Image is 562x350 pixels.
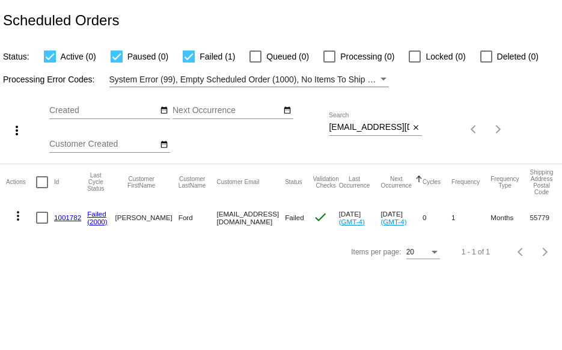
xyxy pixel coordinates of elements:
button: Change sorting for Cycles [423,179,441,186]
button: Next page [533,240,557,264]
button: Next page [486,117,510,141]
button: Change sorting for ShippingPostcode [530,169,554,195]
a: 1001782 [54,213,81,221]
mat-icon: check [313,210,328,224]
div: 1 - 1 of 1 [462,248,490,256]
button: Change sorting for Frequency [451,179,480,186]
mat-header-cell: Validation Checks [313,164,339,200]
input: Customer Created [49,140,157,149]
mat-cell: [PERSON_NAME] [115,200,178,235]
mat-icon: date_range [160,106,168,115]
mat-cell: 0 [423,200,451,235]
button: Change sorting for CustomerEmail [216,179,259,186]
div: Items per page: [351,248,401,256]
button: Change sorting for LastProcessingCycleId [87,172,104,192]
mat-header-cell: Actions [6,164,36,200]
button: Change sorting for LastOccurrenceUtc [339,176,370,189]
a: (GMT-4) [339,218,365,226]
span: 20 [406,248,414,256]
button: Change sorting for CustomerFirstName [115,176,167,189]
span: Deleted (0) [497,49,539,64]
span: Active (0) [61,49,96,64]
button: Change sorting for CustomerLastName [179,176,206,189]
mat-cell: Ford [179,200,217,235]
mat-cell: [DATE] [380,200,423,235]
mat-select: Items per page: [406,248,440,257]
mat-cell: Months [490,200,530,235]
span: Failed [285,213,304,221]
span: Status: [3,52,29,61]
mat-icon: more_vert [10,123,24,138]
input: Created [49,106,157,115]
a: Failed [87,210,106,218]
mat-select: Filter by Processing Error Codes [109,72,389,87]
h2: Scheduled Orders [3,12,119,29]
mat-icon: date_range [283,106,292,115]
a: (GMT-4) [380,218,406,226]
button: Change sorting for FrequencyType [490,176,519,189]
span: Processing Error Codes: [3,75,95,84]
span: Locked (0) [426,49,465,64]
span: Queued (0) [266,49,309,64]
button: Previous page [462,117,486,141]
button: Change sorting for Id [54,179,59,186]
input: Search [329,123,409,132]
button: Change sorting for NextOccurrenceUtc [380,176,412,189]
span: Failed (1) [200,49,235,64]
button: Change sorting for Status [285,179,302,186]
button: Clear [409,121,422,134]
input: Next Occurrence [173,106,281,115]
span: Processing (0) [340,49,394,64]
mat-icon: more_vert [11,209,25,223]
mat-icon: date_range [160,140,168,150]
span: Paused (0) [127,49,168,64]
mat-cell: [DATE] [339,200,381,235]
mat-icon: close [412,123,420,133]
mat-cell: [EMAIL_ADDRESS][DOMAIN_NAME] [216,200,285,235]
button: Previous page [509,240,533,264]
a: (2000) [87,218,108,226]
mat-cell: 1 [451,200,490,235]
